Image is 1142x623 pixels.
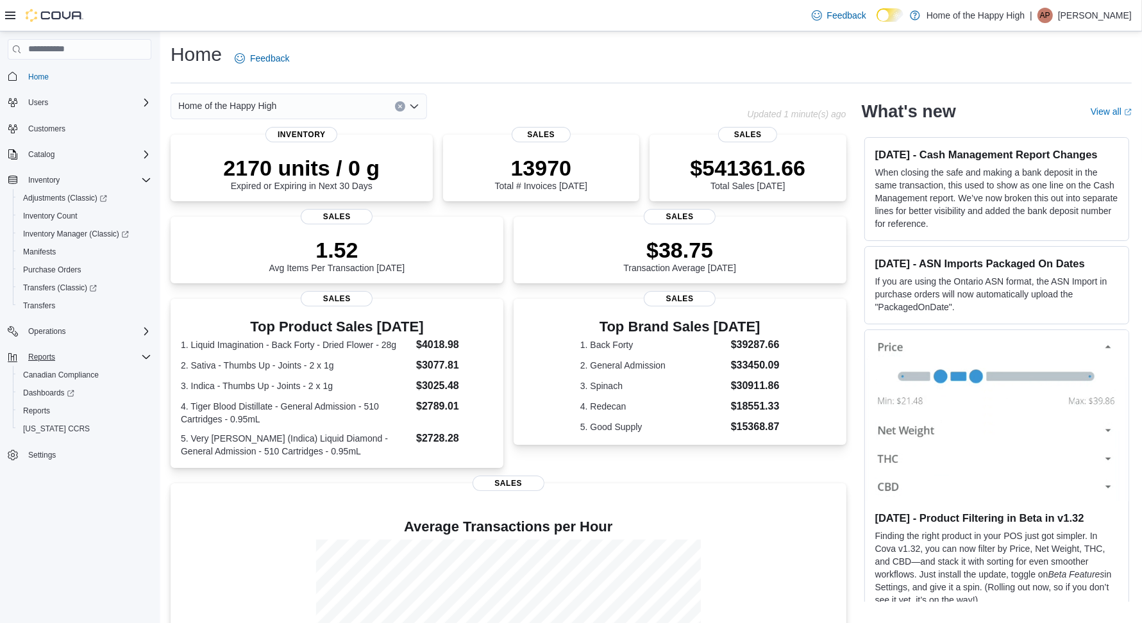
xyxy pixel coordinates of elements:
button: Reports [23,349,60,365]
span: Canadian Compliance [18,367,151,383]
div: Annie Perret-Smith [1037,8,1053,23]
span: Inventory [265,127,337,142]
dd: $3025.48 [416,378,493,394]
a: Inventory Count [18,208,83,224]
button: Clear input [395,101,405,112]
span: Inventory [23,172,151,188]
a: Adjustments (Classic) [13,189,156,207]
p: Updated 1 minute(s) ago [747,109,846,119]
dt: 4. Redecan [580,400,726,413]
span: Sales [644,291,716,306]
button: Catalog [23,147,60,162]
span: Dashboards [23,388,74,398]
span: Purchase Orders [23,265,81,275]
input: Dark Mode [877,8,903,22]
a: [US_STATE] CCRS [18,421,95,436]
a: Customers [23,121,71,137]
span: Customers [28,124,65,134]
button: Transfers [13,297,156,315]
span: Adjustments (Classic) [18,190,151,206]
span: Reports [23,406,50,416]
span: Home of the Happy High [178,98,276,113]
span: Sales [718,127,777,142]
a: Canadian Compliance [18,367,104,383]
button: Open list of options [409,101,419,112]
dt: 4. Tiger Blood Distillate - General Admission - 510 Cartridges - 0.95mL [181,400,411,426]
dd: $2789.01 [416,399,493,414]
span: Purchase Orders [18,262,151,278]
dd: $33450.09 [731,358,780,373]
a: Feedback [807,3,871,28]
span: Dashboards [18,385,151,401]
button: Users [23,95,53,110]
dt: 5. Good Supply [580,420,726,433]
div: Total # Invoices [DATE] [495,155,587,191]
button: [US_STATE] CCRS [13,420,156,438]
span: Users [23,95,151,110]
dt: 2. General Admission [580,359,726,372]
span: Home [28,72,49,82]
p: $541361.66 [691,155,806,181]
h3: Top Product Sales [DATE] [181,319,493,335]
h2: What's new [862,101,956,122]
div: Transaction Average [DATE] [623,237,736,273]
button: Canadian Compliance [13,366,156,384]
a: Inventory Manager (Classic) [18,226,134,242]
span: Washington CCRS [18,421,151,436]
p: 2170 units / 0 g [223,155,380,181]
a: Settings [23,447,61,463]
a: Dashboards [13,384,156,402]
button: Settings [3,445,156,464]
p: [PERSON_NAME] [1058,8,1132,23]
h3: [DATE] - Cash Management Report Changes [875,148,1118,161]
span: Catalog [23,147,151,162]
span: Inventory Manager (Classic) [18,226,151,242]
a: Inventory Manager (Classic) [13,225,156,243]
button: Manifests [13,243,156,261]
span: Sales [473,476,544,491]
p: Home of the Happy High [927,8,1025,23]
span: Operations [28,326,66,336]
span: [US_STATE] CCRS [23,424,90,434]
span: Catalog [28,149,55,160]
p: When closing the safe and making a bank deposit in the same transaction, this used to show as one... [875,166,1118,230]
span: AP [1040,8,1050,23]
a: Transfers (Classic) [18,280,102,295]
div: Expired or Expiring in Next 30 Days [223,155,380,191]
button: Users [3,94,156,112]
span: Reports [18,403,151,419]
nav: Complex example [8,62,151,498]
button: Reports [3,348,156,366]
a: Dashboards [18,385,80,401]
p: $38.75 [623,237,736,263]
span: Adjustments (Classic) [23,193,107,203]
dd: $18551.33 [731,399,780,414]
dt: 3. Indica - Thumbs Up - Joints - 2 x 1g [181,379,411,392]
a: View allExternal link [1091,106,1132,117]
span: Transfers (Classic) [23,283,97,293]
a: Adjustments (Classic) [18,190,112,206]
span: Sales [644,209,716,224]
span: Inventory Count [23,211,78,221]
h3: [DATE] - ASN Imports Packaged On Dates [875,257,1118,270]
span: Inventory Manager (Classic) [23,229,129,239]
span: Home [23,69,151,85]
button: Customers [3,119,156,138]
span: Reports [28,352,55,362]
span: Manifests [23,247,56,257]
span: Sales [301,291,373,306]
a: Transfers [18,298,60,313]
span: Operations [23,324,151,339]
a: Manifests [18,244,61,260]
dt: 2. Sativa - Thumbs Up - Joints - 2 x 1g [181,359,411,372]
span: Customers [23,120,151,137]
span: Sales [512,127,571,142]
span: Canadian Compliance [23,370,99,380]
p: | [1030,8,1032,23]
dd: $30911.86 [731,378,780,394]
dt: 1. Back Forty [580,338,726,351]
a: Transfers (Classic) [13,279,156,297]
h1: Home [171,42,222,67]
span: Reports [23,349,151,365]
button: Purchase Orders [13,261,156,279]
